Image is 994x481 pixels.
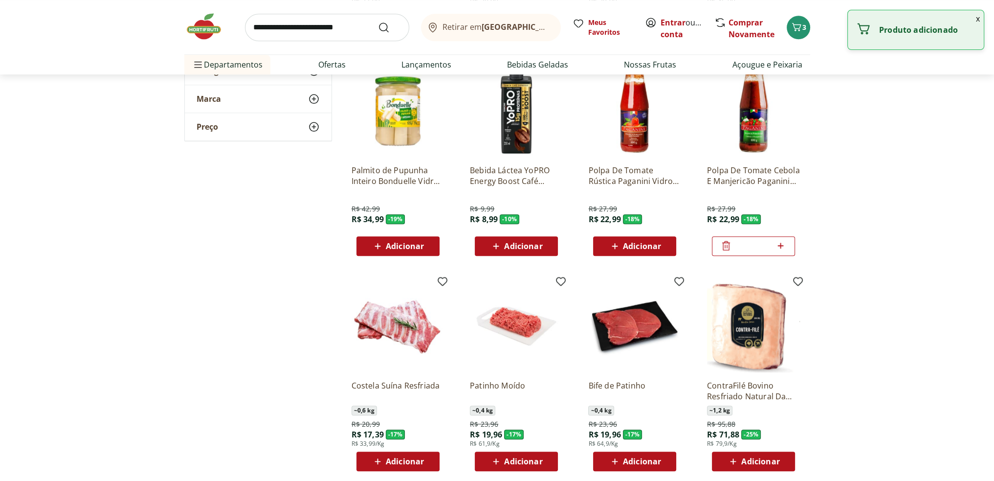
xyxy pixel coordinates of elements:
[593,236,676,256] button: Adicionar
[707,165,800,186] a: Polpa De Tomate Cebola E Manjericão Paganini Vidro 690G
[707,204,735,214] span: R$ 27,99
[386,458,424,465] span: Adicionar
[421,14,561,41] button: Retirar em[GEOGRAPHIC_DATA]/[GEOGRAPHIC_DATA]
[588,406,614,415] span: ~ 0,4 kg
[707,214,739,225] span: R$ 22,99
[504,242,542,250] span: Adicionar
[623,242,661,250] span: Adicionar
[573,18,633,37] a: Meus Favoritos
[470,279,563,372] img: Patinho Moído
[352,440,385,448] span: R$ 33,99/Kg
[470,419,498,429] span: R$ 23,96
[707,419,735,429] span: R$ 95,88
[787,16,810,39] button: Carrinho
[386,214,405,224] span: - 19 %
[507,59,568,70] a: Bebidas Geladas
[588,380,681,402] a: Bife de Patinho
[588,429,620,440] span: R$ 19,96
[707,64,800,157] img: Polpa De Tomate Cebola E Manjericão Paganini Vidro 690G
[623,458,661,465] span: Adicionar
[707,279,800,372] img: ContraFilé Bovino Resfriado Natural Da Terra
[192,53,263,76] span: Departamentos
[378,22,401,33] button: Submit Search
[352,204,380,214] span: R$ 42,99
[623,430,642,439] span: - 17 %
[470,406,495,415] span: ~ 0,4 kg
[593,452,676,471] button: Adicionar
[729,17,774,40] a: Comprar Novamente
[352,429,384,440] span: R$ 17,39
[741,458,779,465] span: Adicionar
[470,214,498,225] span: R$ 8,99
[588,214,620,225] span: R$ 22,99
[470,165,563,186] a: Bebida Láctea YoPRO Energy Boost Café Danone 250ml
[712,452,795,471] button: Adicionar
[352,279,444,372] img: Costela Suína Resfriada
[707,380,800,402] a: ContraFilé Bovino Resfriado Natural Da Terra
[352,214,384,225] span: R$ 34,99
[470,429,502,440] span: R$ 19,96
[352,419,380,429] span: R$ 20,99
[588,18,633,37] span: Meus Favoritos
[185,114,331,141] button: Preço
[588,419,617,429] span: R$ 23,96
[661,17,685,28] a: Entrar
[184,12,233,41] img: Hortifruti
[588,440,618,448] span: R$ 64,9/Kg
[661,17,714,40] a: Criar conta
[802,23,806,32] span: 3
[386,430,405,439] span: - 17 %
[707,406,732,415] span: ~ 1,2 kg
[741,214,761,224] span: - 18 %
[470,64,563,157] img: Bebida Láctea YoPRO Energy Boost Café Danone 250ml
[475,452,558,471] button: Adicionar
[352,406,377,415] span: ~ 0,6 kg
[972,10,984,27] button: Fechar notificação
[245,14,409,41] input: search
[624,59,676,70] a: Nossas Frutas
[707,440,737,448] span: R$ 79,9/Kg
[352,64,444,157] img: Palmito de Pupunha Inteiro Bonduelle Vidro 270g
[741,430,761,439] span: - 25 %
[185,86,331,113] button: Marca
[475,236,558,256] button: Adicionar
[588,64,681,157] img: Polpa De Tomate Rústica Paganini Vidro 690G
[707,429,739,440] span: R$ 71,88
[442,23,551,31] span: Retirar em
[197,122,218,132] span: Preço
[879,25,976,35] p: Produto adicionado
[192,53,204,76] button: Menu
[588,204,617,214] span: R$ 27,99
[470,380,563,402] a: Patinho Moído
[732,59,802,70] a: Açougue e Peixaria
[470,440,500,448] span: R$ 61,9/Kg
[470,204,494,214] span: R$ 9,99
[661,17,704,40] span: ou
[356,236,440,256] button: Adicionar
[623,214,642,224] span: - 18 %
[356,452,440,471] button: Adicionar
[352,165,444,186] a: Palmito de Pupunha Inteiro Bonduelle Vidro 270g
[352,380,444,402] a: Costela Suína Resfriada
[197,94,221,104] span: Marca
[504,458,542,465] span: Adicionar
[588,165,681,186] a: Polpa De Tomate Rústica Paganini Vidro 690G
[386,242,424,250] span: Adicionar
[500,214,519,224] span: - 10 %
[588,279,681,372] img: Bife de Patinho
[482,22,646,32] b: [GEOGRAPHIC_DATA]/[GEOGRAPHIC_DATA]
[401,59,451,70] a: Lançamentos
[504,430,524,439] span: - 17 %
[318,59,346,70] a: Ofertas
